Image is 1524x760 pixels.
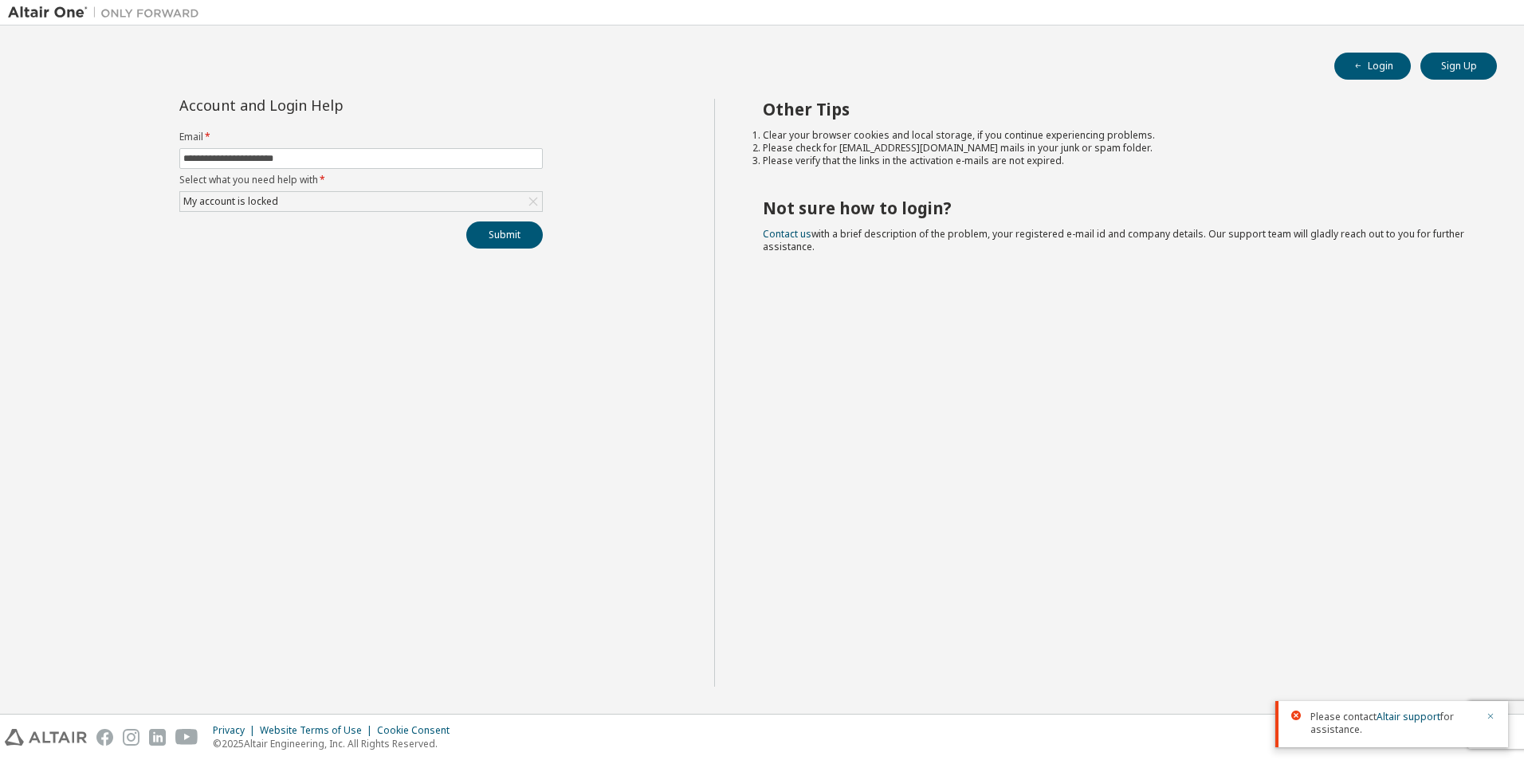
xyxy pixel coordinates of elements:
p: © 2025 Altair Engineering, Inc. All Rights Reserved. [213,737,459,750]
img: youtube.svg [175,729,198,746]
button: Login [1334,53,1411,80]
li: Please check for [EMAIL_ADDRESS][DOMAIN_NAME] mails in your junk or spam folder. [763,142,1469,155]
h2: Other Tips [763,99,1469,119]
a: Altair support [1377,710,1440,723]
h2: Not sure how to login? [763,198,1469,218]
img: facebook.svg [96,729,113,746]
button: Submit [466,221,543,249]
div: Account and Login Help [179,99,470,112]
label: Select what you need help with [179,174,543,186]
img: instagram.svg [123,729,139,746]
span: Please contact for assistance. [1310,711,1476,736]
div: Privacy [213,724,260,737]
a: Contact us [763,227,811,241]
div: My account is locked [181,193,281,210]
div: Cookie Consent [377,724,459,737]
img: altair_logo.svg [5,729,87,746]
span: with a brief description of the problem, your registered e-mail id and company details. Our suppo... [763,227,1464,253]
div: Website Terms of Use [260,724,377,737]
img: linkedin.svg [149,729,166,746]
button: Sign Up [1420,53,1497,80]
label: Email [179,131,543,143]
li: Clear your browser cookies and local storage, if you continue experiencing problems. [763,129,1469,142]
div: My account is locked [180,192,542,211]
img: Altair One [8,5,207,21]
li: Please verify that the links in the activation e-mails are not expired. [763,155,1469,167]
